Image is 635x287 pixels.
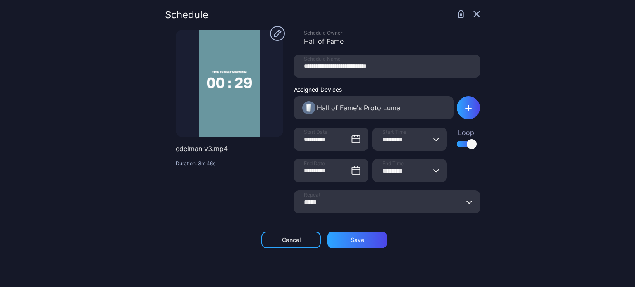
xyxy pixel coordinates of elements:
[382,160,404,167] span: End Time
[176,160,283,167] p: Duration: 3m 46s
[351,237,364,243] div: Save
[304,192,320,198] span: Repeat
[294,159,368,182] input: End Date
[433,159,439,182] button: End Time
[294,55,480,78] input: Schedule Name
[294,128,368,151] input: Start Date
[466,190,473,213] button: Repeat
[294,190,480,213] input: Repeat
[372,159,447,182] input: End Time
[457,128,475,138] div: Loop
[327,232,387,248] button: Save
[433,128,439,151] button: Start Time
[372,128,447,151] input: Start Time
[294,86,454,93] div: Assigned Devices
[282,237,301,243] div: Cancel
[304,36,480,46] div: Hall of Fame
[165,10,208,20] div: Schedule
[304,30,480,36] div: Schedule Owner
[317,103,400,113] div: Hall of Fame's Proto Luma
[176,144,283,154] p: edelman v3.mp4
[261,232,321,248] button: Cancel
[382,129,406,135] span: Start Time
